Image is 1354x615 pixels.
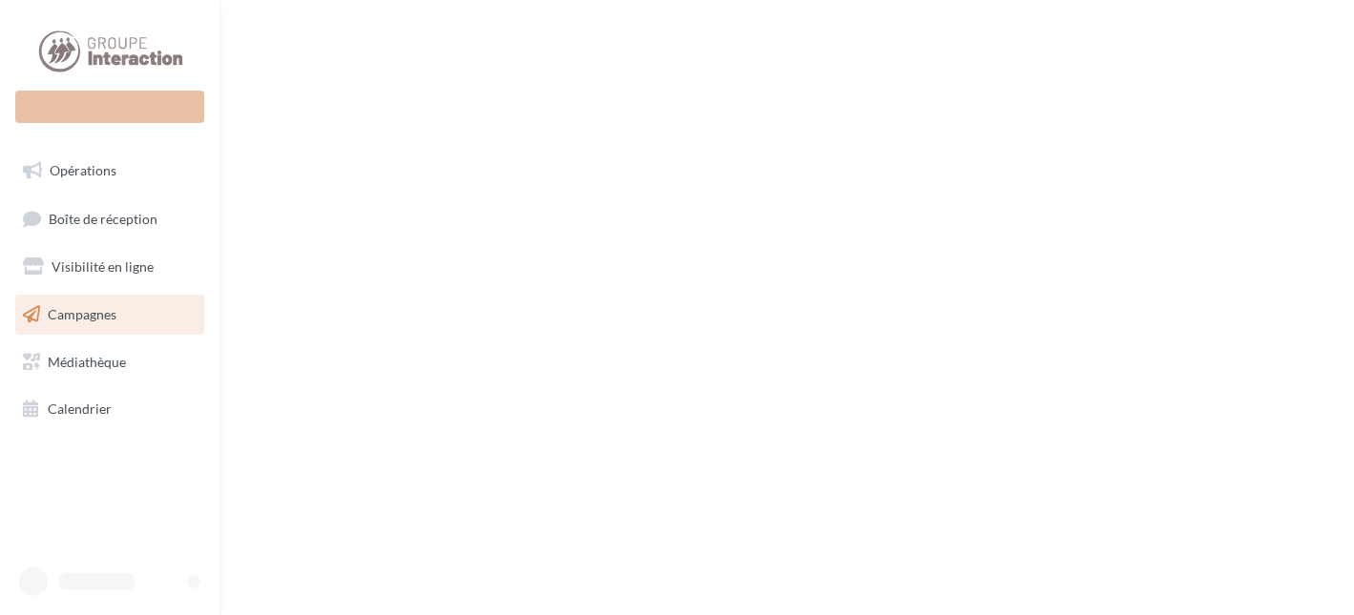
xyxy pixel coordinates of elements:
span: Campagnes [48,306,116,322]
span: Calendrier [48,400,112,417]
a: Campagnes [11,295,208,335]
a: Calendrier [11,389,208,429]
span: Visibilité en ligne [52,258,154,275]
span: Boîte de réception [49,210,157,226]
span: Opérations [50,162,116,178]
div: Nouvelle campagne [15,91,204,123]
a: Visibilité en ligne [11,247,208,287]
a: Opérations [11,151,208,191]
a: Boîte de réception [11,198,208,239]
span: Médiathèque [48,353,126,369]
a: Médiathèque [11,342,208,382]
